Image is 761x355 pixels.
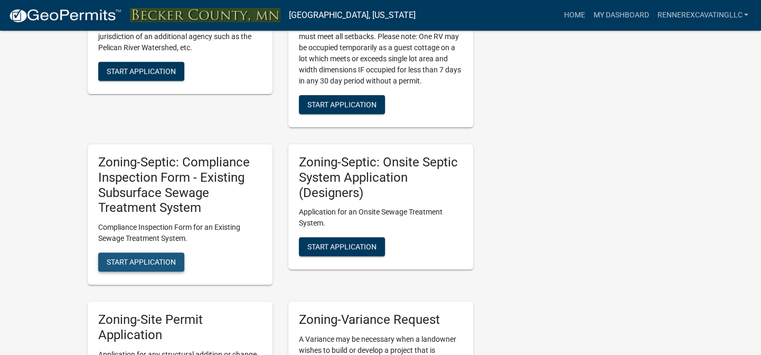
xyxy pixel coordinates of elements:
h5: Zoning-Variance Request [299,312,463,328]
span: Start Application [107,67,176,76]
button: Start Application [98,253,184,272]
h5: Zoning-Septic: Compliance Inspection Form - Existing Subsurface Sewage Treatment System [98,155,262,216]
img: Becker County, Minnesota [130,8,280,22]
button: Start Application [299,237,385,256]
span: Start Application [307,100,377,109]
p: Application to place an RV (pop-up camper, pull behind camper, 5th wheel, etc) on a property. RV ... [299,9,463,87]
p: Upload a copy of permits issued for properties located in [GEOGRAPHIC_DATA] but under the jurisdi... [98,9,262,53]
p: Application for an Onsite Sewage Treatment System. [299,207,463,229]
a: Home [559,5,589,25]
button: Start Application [98,62,184,81]
h5: Zoning-Septic: Onsite Septic System Application (Designers) [299,155,463,200]
p: Compliance Inspection Form for an Existing Sewage Treatment System. [98,222,262,244]
a: My Dashboard [589,5,653,25]
span: Start Application [307,242,377,251]
a: rennerexcavatingllc [653,5,753,25]
span: Start Application [107,258,176,266]
h5: Zoning-Site Permit Application [98,312,262,343]
button: Start Application [299,95,385,114]
a: [GEOGRAPHIC_DATA], [US_STATE] [289,6,416,24]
